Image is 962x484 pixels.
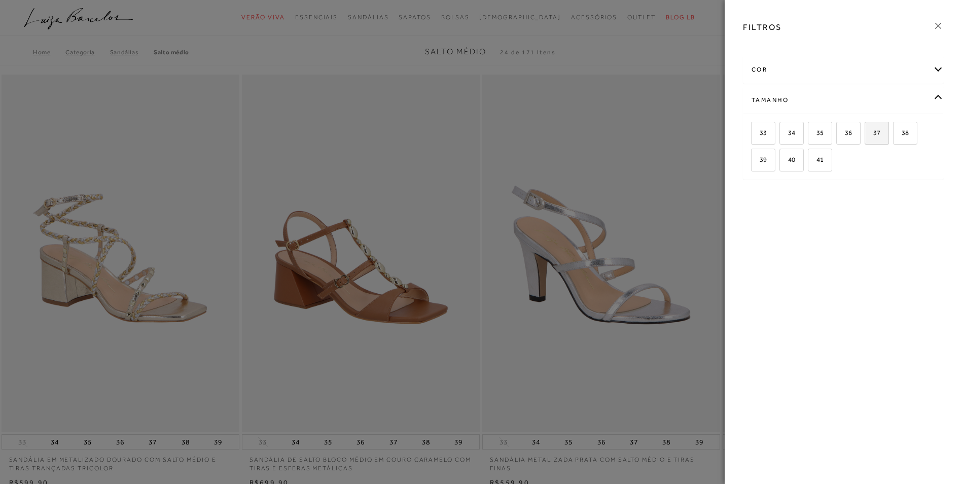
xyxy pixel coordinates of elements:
[752,129,767,136] span: 33
[894,129,909,136] span: 38
[806,129,816,140] input: 35
[806,156,816,166] input: 41
[743,87,943,114] div: Tamanho
[866,129,880,136] span: 37
[809,129,824,136] span: 35
[837,129,852,136] span: 36
[780,156,795,163] span: 40
[809,156,824,163] span: 41
[892,129,902,140] input: 38
[752,156,767,163] span: 39
[743,56,943,83] div: cor
[750,156,760,166] input: 39
[743,21,782,33] h3: FILTROS
[778,129,788,140] input: 34
[835,129,845,140] input: 36
[778,156,788,166] input: 40
[780,129,795,136] span: 34
[863,129,873,140] input: 37
[750,129,760,140] input: 33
